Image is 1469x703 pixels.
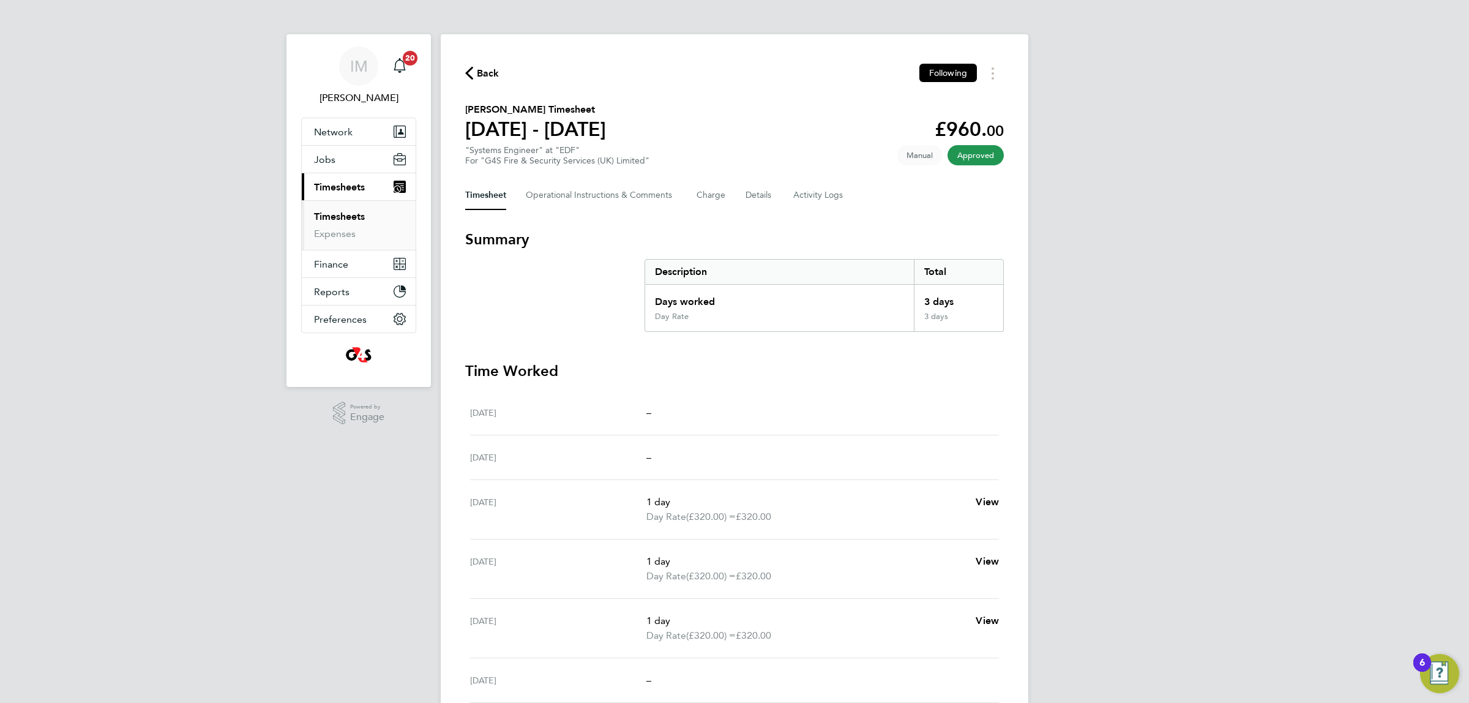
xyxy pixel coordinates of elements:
span: Finance [314,258,348,270]
span: Ian Mellor [301,91,416,105]
span: Following [929,67,967,78]
div: 3 days [914,312,1003,331]
span: 20 [403,51,417,66]
div: Summary [645,259,1004,332]
a: IM[PERSON_NAME] [301,47,416,105]
button: Back [465,66,499,81]
a: View [976,554,999,569]
span: Back [477,66,499,81]
a: Timesheets [314,211,365,222]
button: Details [746,181,774,210]
button: Reports [302,278,416,305]
span: Day Rate [646,509,686,524]
span: (£320.00) = [686,511,736,522]
a: Expenses [314,228,356,239]
span: – [646,674,651,686]
div: 6 [1419,663,1425,679]
div: For "G4S Fire & Security Services (UK) Limited" [465,156,649,166]
div: [DATE] [470,495,646,524]
a: Powered byEngage [333,402,385,425]
button: Charge [697,181,726,210]
span: Timesheets [314,181,365,193]
button: Network [302,118,416,145]
div: [DATE] [470,405,646,420]
span: Day Rate [646,628,686,643]
button: Timesheets Menu [982,64,1004,83]
button: Preferences [302,306,416,333]
p: 1 day [646,554,966,569]
a: 20 [387,47,412,86]
div: Timesheets [302,200,416,250]
div: Days worked [645,285,914,312]
span: Engage [350,412,384,423]
div: Description [645,260,914,284]
p: 1 day [646,495,966,509]
span: Jobs [314,154,335,165]
span: This timesheet was manually created. [897,145,943,165]
div: Day Rate [655,312,689,321]
span: Reports [314,286,349,298]
span: – [646,407,651,418]
div: Total [914,260,1003,284]
div: [DATE] [470,673,646,688]
app-decimal: £960. [935,118,1004,141]
a: View [976,614,999,628]
button: Finance [302,250,416,277]
span: Network [314,126,353,138]
h3: Time Worked [465,361,1004,381]
span: – [646,451,651,463]
span: £320.00 [736,570,771,582]
a: Go to home page [301,345,416,365]
span: (£320.00) = [686,630,736,641]
span: This timesheet has been approved. [948,145,1004,165]
span: View [976,615,999,626]
div: [DATE] [470,554,646,584]
span: Powered by [350,402,384,412]
span: IM [350,58,368,74]
h1: [DATE] - [DATE] [465,117,606,141]
h3: Summary [465,230,1004,249]
button: Jobs [302,146,416,173]
p: 1 day [646,614,966,628]
button: Timesheet [465,181,506,210]
div: [DATE] [470,450,646,465]
h2: [PERSON_NAME] Timesheet [465,102,606,117]
div: 3 days [914,285,1003,312]
span: View [976,496,999,508]
button: Operational Instructions & Comments [526,181,677,210]
span: 00 [987,122,1004,140]
div: "Systems Engineer" at "EDF" [465,145,649,166]
span: Preferences [314,314,367,325]
span: View [976,555,999,567]
div: [DATE] [470,614,646,643]
button: Open Resource Center, 6 new notifications [1420,654,1459,693]
span: Day Rate [646,569,686,584]
a: View [976,495,999,509]
span: £320.00 [736,511,771,522]
span: £320.00 [736,630,771,641]
nav: Main navigation [286,34,431,387]
button: Timesheets [302,173,416,200]
span: (£320.00) = [686,570,736,582]
img: g4sssuk-logo-retina.png [343,345,375,365]
button: Following [919,64,977,82]
button: Activity Logs [793,181,845,210]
